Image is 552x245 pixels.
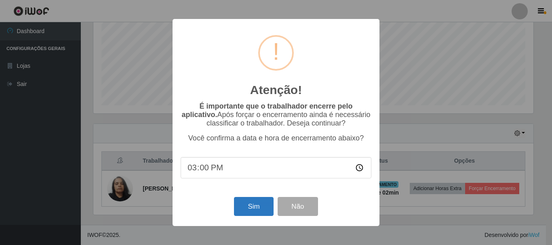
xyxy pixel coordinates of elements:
[234,197,273,216] button: Sim
[181,102,352,119] b: É importante que o trabalhador encerre pelo aplicativo.
[181,102,371,128] p: Após forçar o encerramento ainda é necessário classificar o trabalhador. Deseja continuar?
[250,83,302,97] h2: Atenção!
[278,197,318,216] button: Não
[181,134,371,142] p: Você confirma a data e hora de encerramento abaixo?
